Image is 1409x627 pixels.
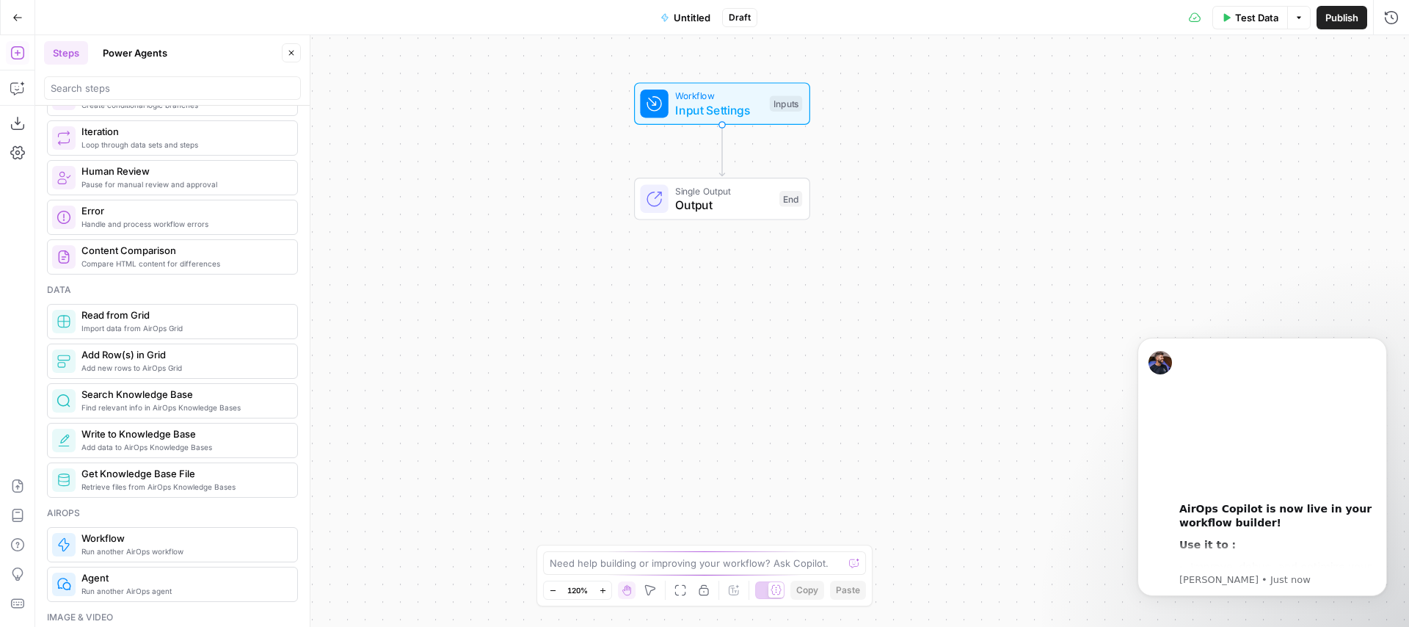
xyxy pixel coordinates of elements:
[1325,10,1358,25] span: Publish
[770,95,802,112] div: Inputs
[675,184,772,197] span: Single Output
[779,191,802,207] div: End
[81,387,285,402] span: Search Knowledge Base
[567,584,588,596] span: 120%
[1235,10,1278,25] span: Test Data
[81,243,285,258] span: Content Comparison
[81,124,285,139] span: Iteration
[81,362,285,374] span: Add new rows to AirOps Grid
[652,6,719,29] button: Untitled
[674,10,710,25] span: Untitled
[81,308,285,322] span: Read from Grid
[81,441,285,453] span: Add data to AirOps Knowledge Bases
[81,218,285,230] span: Handle and process workflow errors
[81,570,285,585] span: Agent
[47,611,298,624] div: Image & video
[719,125,724,176] g: Edge from start to end
[47,507,298,520] div: Airops
[586,178,859,220] div: Single OutputOutputEnd
[81,481,285,493] span: Retrieve files from AirOps Knowledge Bases
[586,82,859,125] div: WorkflowInput SettingsInputs
[675,196,772,214] span: Output
[81,139,285,151] span: Loop through data sets and steps
[81,531,285,546] span: Workflow
[81,178,285,190] span: Pause for manual review and approval
[51,81,294,95] input: Search steps
[57,250,71,264] img: vrinnnclop0vshvmafd7ip1g7ohf
[81,203,285,218] span: Error
[81,322,285,334] span: Import data from AirOps Grid
[81,258,285,269] span: Compare HTML content for differences
[81,585,285,597] span: Run another AirOps agent
[796,584,818,597] span: Copy
[81,347,285,362] span: Add Row(s) in Grid
[81,164,285,178] span: Human Review
[675,89,762,103] span: Workflow
[1317,6,1367,29] button: Publish
[81,546,285,557] span: Run another AirOps workflow
[836,584,860,597] span: Paste
[81,402,285,413] span: Find relevant info in AirOps Knowledge Bases
[729,11,751,24] span: Draft
[790,581,824,600] button: Copy
[81,427,285,441] span: Write to Knowledge Base
[1212,6,1287,29] button: Test Data
[830,581,866,600] button: Paste
[47,283,298,297] div: Data
[675,101,762,119] span: Input Settings
[81,466,285,481] span: Get Knowledge Base File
